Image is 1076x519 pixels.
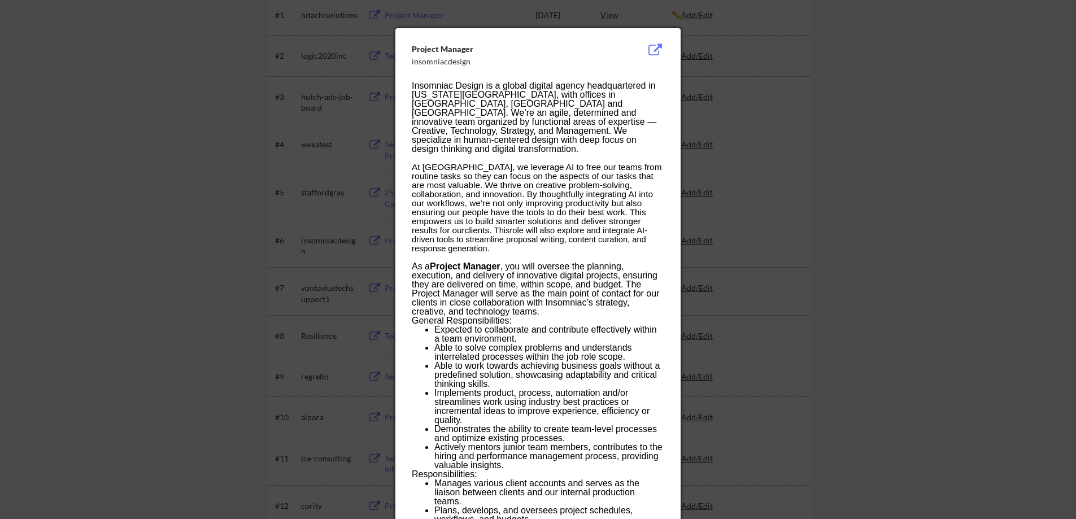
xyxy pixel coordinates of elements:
[412,261,659,316] span: , you will oversee the planning, execution, and delivery of innovative digital projects, ensuring...
[434,389,664,425] li: Implements product, process, automation and/or streamlines work using industry best practices or ...
[434,443,664,470] li: Actively mentors junior team members, contributes to the hiring and performance management proces...
[412,470,664,479] h3: Responsibilities:
[412,162,661,235] span: At [GEOGRAPHIC_DATA], we leverage AI to free our teams from routine tasks so they can focus on th...
[412,43,607,55] div: Project Manager
[430,261,500,271] b: Project Manager
[412,316,664,325] h3: General Responsibilities:
[494,226,510,235] span: This
[465,225,492,235] a: clients.
[412,261,430,271] span: As a
[434,361,664,389] li: Able to work towards achieving business goals without a predefined solution, showcasing adaptabil...
[434,425,664,443] li: Demonstrates the ability to create team-level processes and optimize existing processes.
[434,325,664,343] li: Expected to collaborate and contribute effectively within a team environment.
[434,479,664,506] li: Manages various client accounts and serves as the liaison between clients and our internal produc...
[412,226,647,253] span: role will also explore and integrate AI-driven tools to streamline proposal writing, content cura...
[494,225,510,235] a: This
[412,81,656,154] span: Insomniac Design is a global digital agency headquartered in [US_STATE][GEOGRAPHIC_DATA], with of...
[434,343,664,361] li: Able to solve complex problems and understands interrelated processes within the job role scope.
[412,56,607,67] div: insomniacdesign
